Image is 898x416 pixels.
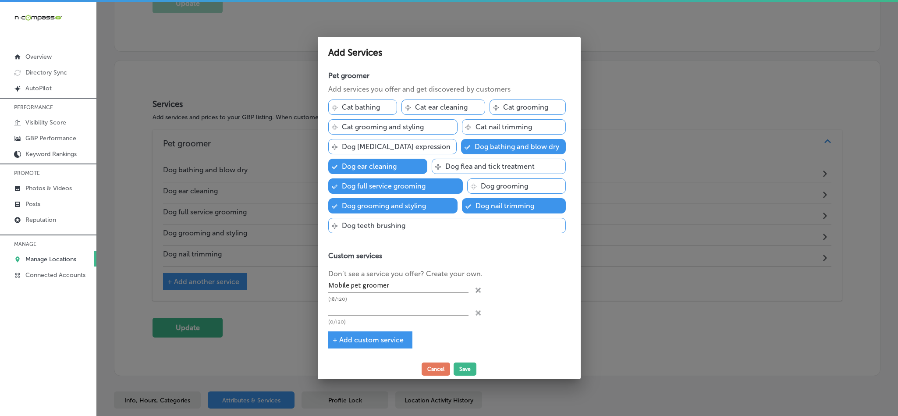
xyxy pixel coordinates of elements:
[25,119,66,126] p: Visibility Score
[333,336,404,344] span: + Add custom service
[328,269,570,279] p: Don’t see a service you offer? Create your own.
[475,142,559,151] p: Dog bathing and blow dry
[25,53,52,60] p: Overview
[415,103,468,111] p: Cat ear cleaning
[25,85,52,92] p: AutoPilot
[445,162,535,171] p: Dog flea and tick treatment
[25,150,77,158] p: Keyword Rankings
[481,182,528,190] p: Dog grooming
[328,71,570,80] h4: Pet groomer
[342,123,424,131] p: Cat grooming and styling
[25,69,67,76] p: Directory Sync
[25,135,76,142] p: GBP Performance
[342,103,380,111] p: Cat bathing
[25,216,56,224] p: Reputation
[476,123,532,131] p: Cat nail trimming
[422,363,450,376] button: Cancel
[328,295,347,303] span: (18/120)
[342,182,426,190] p: Dog full service grooming
[25,185,72,192] p: Photos & Videos
[328,318,346,326] span: (0/120)
[25,200,40,208] p: Posts
[328,84,570,95] p: Add services you offer and get discovered by customers
[328,47,570,58] h2: Add Services
[14,14,62,22] img: 660ab0bf-5cc7-4cb8-ba1c-48b5ae0f18e60NCTV_CLogo_TV_Black_-500x88.png
[342,202,426,210] p: Dog grooming and styling
[342,162,397,171] p: Dog ear cleaning
[25,256,76,263] p: Manage Locations
[328,247,570,264] h4: Custom services
[25,271,85,279] p: Connected Accounts
[503,103,548,111] p: Cat grooming
[454,363,476,376] button: Save
[342,221,405,230] p: Dog teeth brushing
[342,142,451,151] p: Dog [MEDICAL_DATA] expression
[476,202,534,210] p: Dog nail trimming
